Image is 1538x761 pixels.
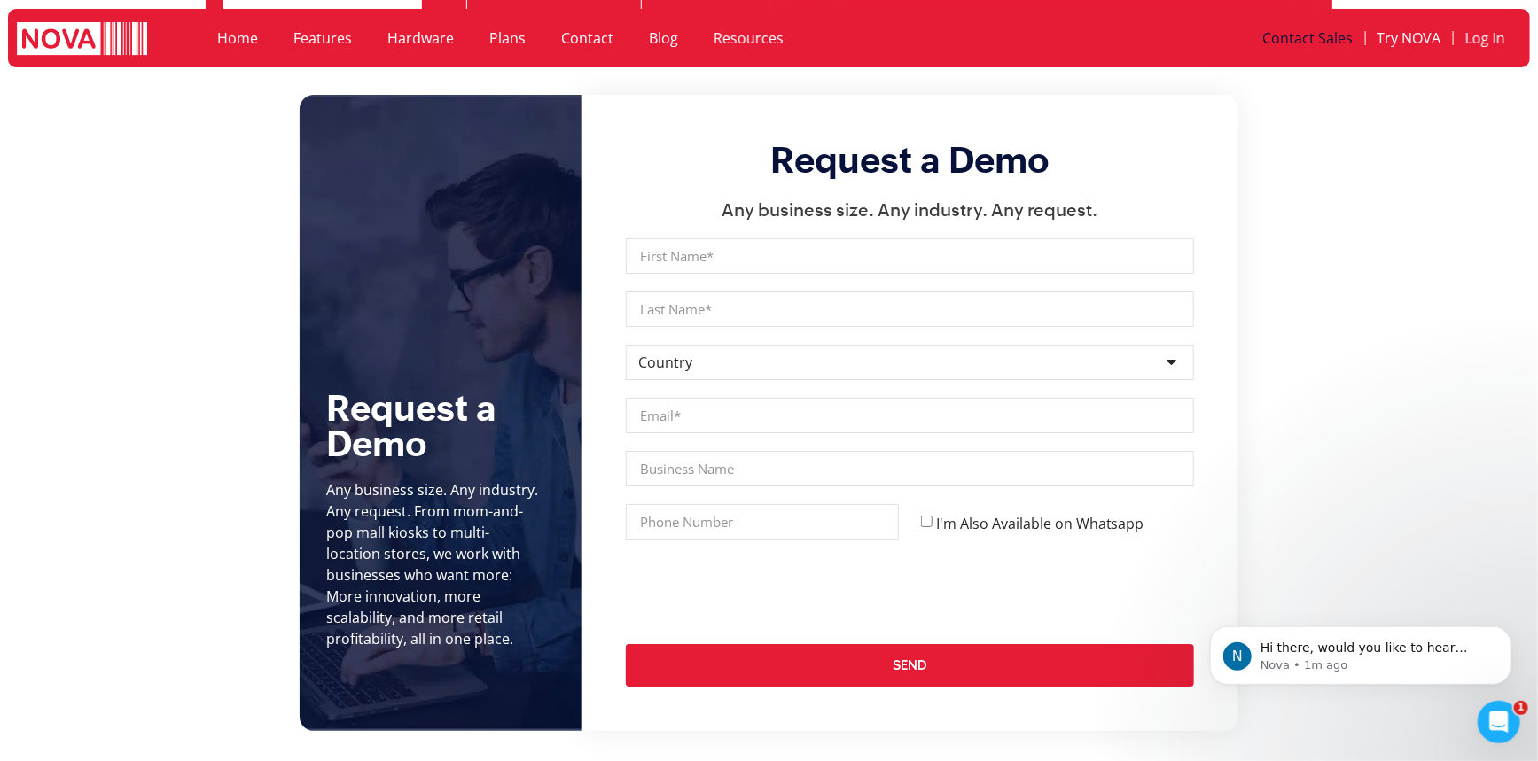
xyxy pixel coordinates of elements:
[199,18,276,58] a: Home
[276,18,370,58] a: Features
[696,18,801,58] a: Resources
[626,291,1194,327] input: Last Name*
[326,391,555,462] h5: Request a Demo
[936,514,1144,533] label: I'm Also Available on Whatsapp
[1454,18,1517,58] a: Log In
[370,18,472,58] a: Hardware
[1478,701,1520,743] iframe: Intercom live chat
[631,18,696,58] a: Blog
[626,557,895,626] iframe: reCAPTCHA
[1514,701,1528,715] span: 1
[326,479,541,649] div: Any business size. Any industry. Any request. From mom-and-pop mall kiosks to multi-location stor...
[893,658,927,672] span: Send
[543,18,631,58] a: Contact
[626,139,1194,182] h3: Request a Demo
[1252,18,1365,58] a: Contact Sales
[1366,18,1453,58] a: Try NOVA
[626,504,899,540] input: Only numbers and phone characters (#, -, *, etc) are accepted.
[626,451,1194,486] input: Business Name
[626,644,1194,687] button: Send
[17,22,147,58] img: logo white
[626,199,1194,221] h2: Any business size. Any industry. Any request.
[472,18,543,58] a: Plans
[199,18,1059,58] nav: Menu
[626,238,1194,274] input: First Name*
[1183,589,1538,713] iframe: Intercom notifications message
[1078,18,1517,58] nav: Menu
[626,398,1194,433] input: Email*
